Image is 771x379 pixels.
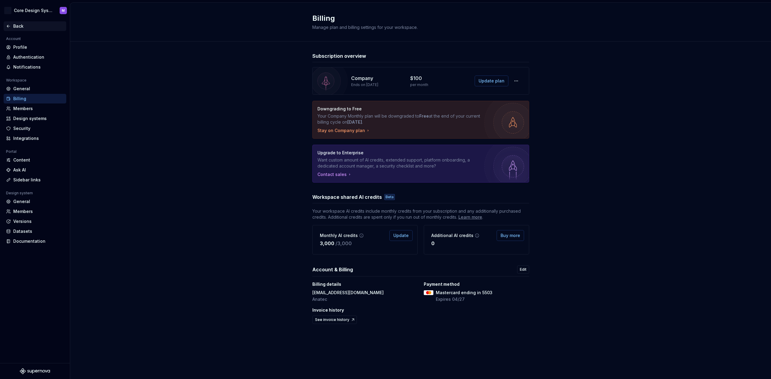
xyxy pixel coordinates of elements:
[13,157,64,163] div: Content
[4,104,66,113] a: Members
[13,135,64,141] div: Integrations
[320,233,358,239] p: Monthly AI credits
[13,199,64,205] div: General
[393,233,409,239] span: Update
[4,94,66,103] a: Billing
[517,265,529,274] a: Edit
[13,228,64,234] div: Datasets
[4,77,29,84] div: Workspace
[4,124,66,133] a: Security
[312,25,418,30] span: Manage plan and billing settings for your workspace.
[410,75,422,82] p: $100
[317,106,482,112] p: Downgrading to Free
[13,177,64,183] div: Sidebar links
[419,113,429,119] strong: Free
[458,214,482,220] a: Learn more
[14,8,52,14] div: Core Design System
[4,21,66,31] a: Back
[312,193,382,201] h3: Workspace shared AI credits
[317,128,370,134] button: Stay on Company plan
[320,240,334,247] p: 3,000
[4,175,66,185] a: Sidebar links
[4,165,66,175] a: Ask AI
[424,281,460,287] p: Payment method
[384,194,395,200] div: Beta
[4,52,66,62] a: Authentication
[1,4,69,17] button: WCore Design SystemM
[13,218,64,224] div: Versions
[317,113,482,125] p: Your Company Monthly plan will be downgraded to at the end of your current billing cycle on .
[13,167,64,173] div: Ask AI
[520,267,526,272] span: Edit
[4,189,35,197] div: Design system
[410,82,428,87] p: per month
[436,296,492,302] p: Expires 04/27
[312,52,366,60] h3: Subscription overview
[312,281,341,287] p: Billing details
[4,42,66,52] a: Profile
[431,240,435,247] p: 0
[13,96,64,102] div: Billing
[4,197,66,206] a: General
[317,150,482,156] p: Upgrade to Enterprise
[4,207,66,216] a: Members
[13,23,64,29] div: Back
[351,75,373,82] p: Company
[312,14,522,23] h2: Billing
[4,148,19,155] div: Portal
[13,116,64,122] div: Design systems
[13,106,64,112] div: Members
[431,233,473,239] p: Additional AI credits
[62,8,65,13] div: M
[312,307,344,313] p: Invoice history
[347,119,362,125] strong: [DATE]
[4,84,66,94] a: General
[317,157,482,169] p: Want custom amount of AI credits, extended support, platform onboarding, a dedicated account mana...
[312,266,353,273] h3: Account & Billing
[13,125,64,131] div: Security
[479,78,504,84] span: Update plan
[336,240,352,247] p: / 3,000
[4,134,66,143] a: Integrations
[4,114,66,123] a: Design systems
[4,236,66,246] a: Documentation
[4,217,66,226] a: Versions
[501,233,520,239] span: Buy more
[4,7,11,14] div: W
[13,208,64,214] div: Members
[351,82,378,87] p: Ends on [DATE]
[13,238,64,244] div: Documentation
[312,208,529,220] span: Your workspace AI credits include monthly credits from your subscription and any additionally pur...
[4,35,23,42] div: Account
[312,290,384,296] p: [EMAIL_ADDRESS][DOMAIN_NAME]
[389,230,413,241] button: Update
[312,296,384,302] p: Anatec
[312,316,357,324] a: See invoice history
[4,226,66,236] a: Datasets
[13,44,64,50] div: Profile
[13,54,64,60] div: Authentication
[475,75,508,86] button: Update plan
[315,317,349,322] span: See invoice history
[436,290,492,296] p: Mastercard ending in 5503
[497,230,524,241] button: Buy more
[20,368,50,374] svg: Supernova Logo
[4,155,66,165] a: Content
[317,171,352,177] a: Contact sales
[13,64,64,70] div: Notifications
[13,86,64,92] div: General
[4,62,66,72] a: Notifications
